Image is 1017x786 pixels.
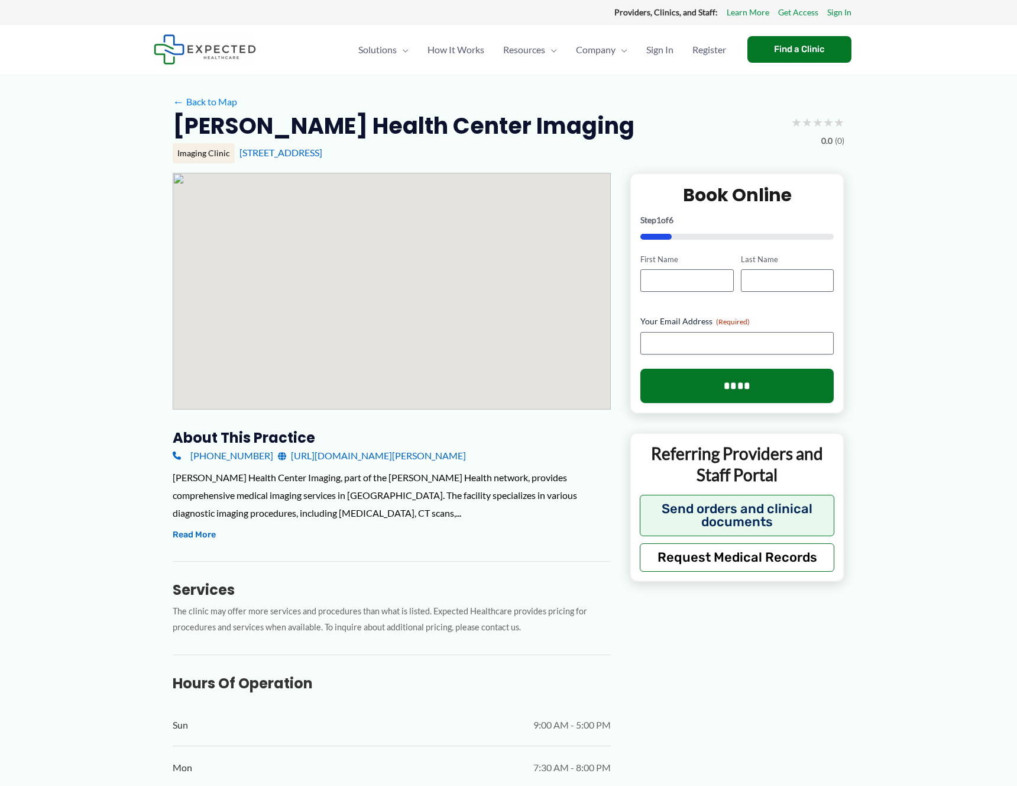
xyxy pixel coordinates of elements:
[173,111,634,140] h2: [PERSON_NAME] Health Center Imaging
[827,5,851,20] a: Sign In
[173,528,216,542] button: Read More
[683,29,736,70] a: Register
[173,447,273,465] a: [PHONE_NUMBER]
[741,254,834,265] label: Last Name
[173,96,184,107] span: ←
[802,111,812,133] span: ★
[173,759,192,777] span: Mon
[494,29,566,70] a: ResourcesMenu Toggle
[358,29,397,70] span: Solutions
[637,29,683,70] a: Sign In
[616,29,627,70] span: Menu Toggle
[812,111,823,133] span: ★
[614,7,718,17] strong: Providers, Clinics, and Staff:
[576,29,616,70] span: Company
[646,29,673,70] span: Sign In
[154,34,256,65] img: Expected Healthcare Logo - side, dark font, small
[173,604,611,636] p: The clinic may offer more services and procedures than what is listed. Expected Healthcare provid...
[173,469,611,521] div: [PERSON_NAME] Health Center Imaging, part of the [PERSON_NAME] Health network, provides comprehen...
[427,29,484,70] span: How It Works
[397,29,409,70] span: Menu Toggle
[821,133,833,149] span: 0.0
[640,495,834,536] button: Send orders and clinical documents
[640,183,834,207] h2: Book Online
[834,111,844,133] span: ★
[823,111,834,133] span: ★
[640,443,834,486] p: Referring Providers and Staff Portal
[716,317,750,326] span: (Required)
[173,143,235,163] div: Imaging Clinic
[640,216,834,224] p: Step of
[173,674,611,692] h3: Hours of Operation
[692,29,726,70] span: Register
[418,29,494,70] a: How It Works
[503,29,545,70] span: Resources
[533,759,611,777] span: 7:30 AM - 8:00 PM
[173,429,611,447] h3: About this practice
[239,147,322,158] a: [STREET_ADDRESS]
[545,29,557,70] span: Menu Toggle
[778,5,818,20] a: Get Access
[278,447,466,465] a: [URL][DOMAIN_NAME][PERSON_NAME]
[747,36,851,63] a: Find a Clinic
[727,5,769,20] a: Learn More
[640,543,834,572] button: Request Medical Records
[349,29,418,70] a: SolutionsMenu Toggle
[173,716,188,734] span: Sun
[656,215,661,225] span: 1
[533,716,611,734] span: 9:00 AM - 5:00 PM
[349,29,736,70] nav: Primary Site Navigation
[173,93,237,111] a: ←Back to Map
[835,133,844,149] span: (0)
[791,111,802,133] span: ★
[640,315,834,327] label: Your Email Address
[566,29,637,70] a: CompanyMenu Toggle
[173,581,611,599] h3: Services
[669,215,673,225] span: 6
[640,254,733,265] label: First Name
